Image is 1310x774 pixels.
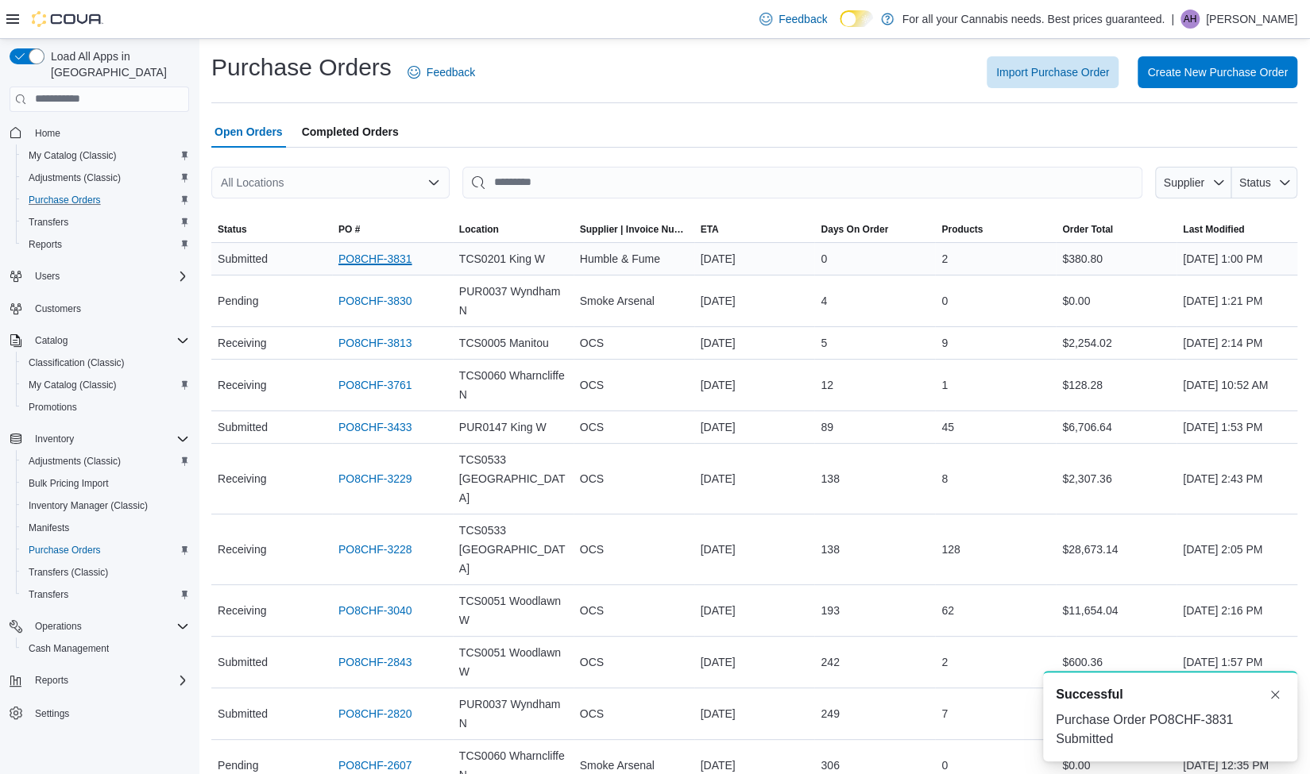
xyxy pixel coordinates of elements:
button: Products [935,217,1056,242]
a: PO8CHF-3831 [338,249,412,268]
a: Classification (Classic) [22,353,131,372]
div: OCS [574,595,694,626]
div: $600.36 [1056,646,1177,678]
span: TCS0201 King W [459,249,545,268]
button: Adjustments (Classic) [16,450,195,472]
span: TCS0533 [GEOGRAPHIC_DATA] [459,521,567,578]
div: [DATE] 1:00 PM [1177,243,1297,275]
span: Home [35,127,60,140]
span: 249 [821,704,839,723]
a: Settings [29,704,75,723]
span: Catalog [29,331,189,350]
span: PUR0147 King W [459,418,547,437]
span: TCS0051 Woodlawn W [459,643,567,681]
span: Status [1239,176,1271,189]
a: Feedback [753,3,833,35]
span: Receiving [218,540,266,559]
span: Promotions [22,398,189,417]
a: Home [29,124,67,143]
span: Settings [35,707,69,720]
div: OCS [574,411,694,443]
div: [DATE] 10:52 AM [1177,369,1297,401]
img: Cova [32,11,103,27]
button: Adjustments (Classic) [16,167,195,189]
button: Home [3,121,195,144]
button: Transfers [16,211,195,233]
a: PO8CHF-3830 [338,291,412,310]
span: Adjustments (Classic) [22,452,189,471]
span: Load All Apps in [GEOGRAPHIC_DATA] [44,48,189,80]
button: Order Total [1056,217,1177,242]
div: [DATE] [694,463,815,495]
span: TCS0060 Wharncliffe N [459,366,567,404]
div: [DATE] [694,698,815,730]
span: Receiving [218,375,266,395]
span: 12 [821,375,833,395]
span: Catalog [35,334,68,347]
span: 8 [941,469,948,488]
span: PUR0037 Wyndham N [459,695,567,733]
span: My Catalog (Classic) [29,149,117,162]
div: [DATE] [694,285,815,317]
a: PO8CHF-3228 [338,540,412,559]
a: Reports [22,235,68,254]
button: Catalog [29,331,74,350]
span: Successful [1056,685,1123,704]
button: Days On Order [814,217,935,242]
span: Open Orders [214,116,283,148]
a: Inventory Manager (Classic) [22,496,154,515]
button: Operations [29,617,88,636]
span: PO # [338,223,360,236]
span: Transfers [22,585,189,604]
p: | [1171,10,1174,29]
span: Receiving [218,601,266,620]
span: Submitted [218,704,268,723]
span: My Catalog (Classic) [29,379,117,391]
h1: Purchase Orders [211,52,392,83]
span: Adjustments (Classic) [22,168,189,187]
span: Feedback [427,64,475,80]
span: Inventory [29,429,189,449]
a: Bulk Pricing Import [22,474,115,493]
span: Cash Management [29,642,109,655]
span: Reports [29,671,189,690]
span: 5 [821,333,827,352]
span: Settings [29,703,189,722]
span: Home [29,123,189,143]
a: Feedback [401,56,481,88]
span: 45 [941,418,954,437]
span: Dark Mode [840,27,840,28]
a: Customers [29,299,87,318]
button: Inventory Manager (Classic) [16,495,195,517]
p: [PERSON_NAME] [1206,10,1297,29]
span: Classification (Classic) [29,356,125,369]
span: Transfers [22,213,189,232]
span: 62 [941,601,954,620]
a: PO8CHF-3813 [338,333,412,352]
span: 242 [821,653,839,672]
button: Create New Purchase Order [1138,56,1297,88]
div: Ashton Hanlon [1181,10,1200,29]
div: Humble & Fume [574,243,694,275]
div: $2,307.36 [1056,463,1177,495]
span: Operations [35,620,82,633]
a: Manifests [22,518,75,537]
input: Dark Mode [840,10,873,27]
div: Notification [1056,685,1285,704]
span: Bulk Pricing Import [22,474,189,493]
span: Purchase Orders [22,541,189,560]
button: Status [1231,167,1297,198]
div: [DATE] [694,243,815,275]
span: Promotions [29,401,77,414]
span: 4 [821,291,827,310]
button: Reports [16,233,195,256]
a: My Catalog (Classic) [22,146,123,165]
a: PO8CHF-2843 [338,653,412,672]
span: TCS0051 Woodlawn W [459,591,567,630]
span: Inventory Manager (Classic) [22,496,189,515]
span: 2 [941,653,948,672]
button: My Catalog (Classic) [16,144,195,167]
button: My Catalog (Classic) [16,374,195,396]
div: [DATE] 2:05 PM [1177,533,1297,565]
button: Classification (Classic) [16,352,195,374]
